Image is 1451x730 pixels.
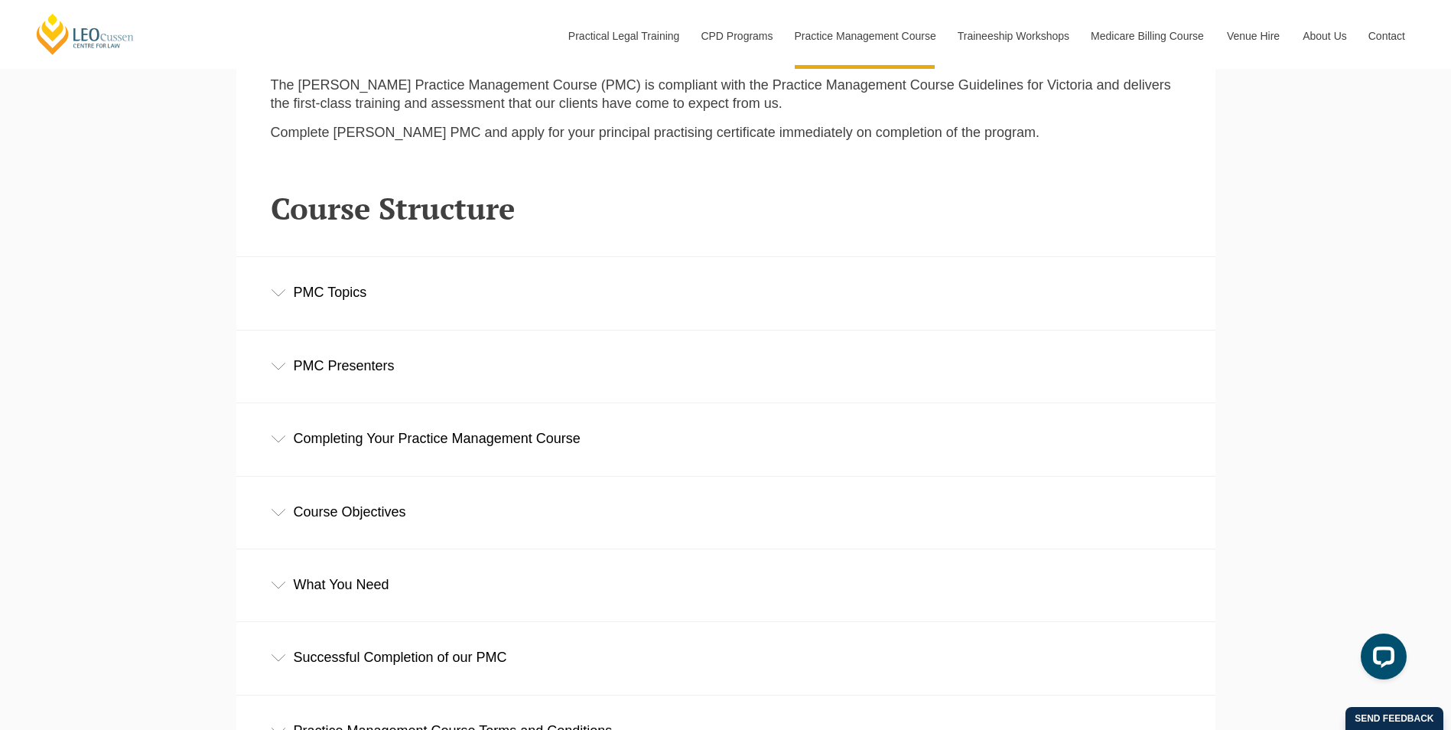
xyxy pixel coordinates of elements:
[236,622,1215,693] div: Successful Completion of our PMC
[271,124,1181,142] p: Complete [PERSON_NAME] PMC and apply for your principal practising certificate immediately on com...
[236,403,1215,474] div: Completing Your Practice Management Course
[34,12,136,56] a: [PERSON_NAME] Centre for Law
[783,3,946,69] a: Practice Management Course
[557,3,690,69] a: Practical Legal Training
[1215,3,1291,69] a: Venue Hire
[1349,627,1413,692] iframe: LiveChat chat widget
[1079,3,1215,69] a: Medicare Billing Course
[689,3,782,69] a: CPD Programs
[236,549,1215,621] div: What You Need
[1291,3,1357,69] a: About Us
[236,331,1215,402] div: PMC Presenters
[271,77,1181,112] p: The [PERSON_NAME] Practice Management Course (PMC) is compliant with the Practice Management Cour...
[236,257,1215,328] div: PMC Topics
[946,3,1079,69] a: Traineeship Workshops
[1357,3,1417,69] a: Contact
[236,477,1215,548] div: Course Objectives
[271,191,1181,225] h2: Course Structure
